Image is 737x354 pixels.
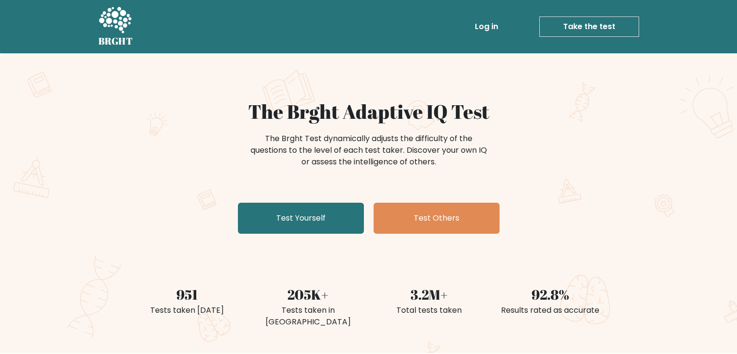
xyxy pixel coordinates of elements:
[496,305,605,316] div: Results rated as accurate
[98,4,133,49] a: BRGHT
[374,203,500,234] a: Test Others
[375,305,484,316] div: Total tests taken
[132,100,605,123] h1: The Brght Adaptive IQ Test
[253,284,363,305] div: 205K+
[132,284,242,305] div: 951
[375,284,484,305] div: 3.2M+
[132,305,242,316] div: Tests taken [DATE]
[471,17,502,36] a: Log in
[98,35,133,47] h5: BRGHT
[248,133,490,168] div: The Brght Test dynamically adjusts the difficulty of the questions to the level of each test take...
[496,284,605,305] div: 92.8%
[253,305,363,328] div: Tests taken in [GEOGRAPHIC_DATA]
[539,16,639,37] a: Take the test
[238,203,364,234] a: Test Yourself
